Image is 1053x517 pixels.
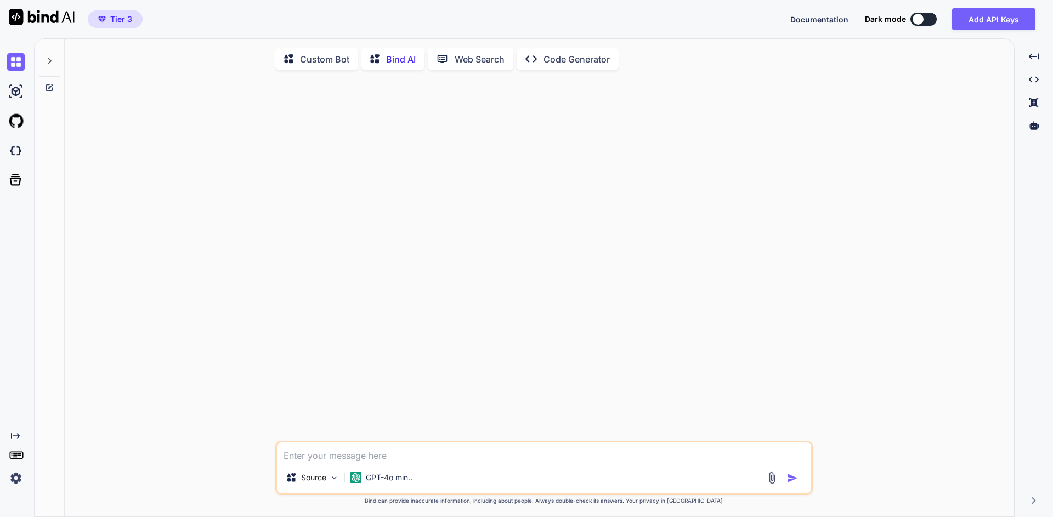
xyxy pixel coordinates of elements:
[455,53,505,66] p: Web Search
[301,472,326,483] p: Source
[98,16,106,22] img: premium
[7,82,25,101] img: ai-studio
[110,14,132,25] span: Tier 3
[7,141,25,160] img: darkCloudIdeIcon
[88,10,143,28] button: premiumTier 3
[330,473,339,482] img: Pick Models
[300,53,349,66] p: Custom Bot
[544,53,610,66] p: Code Generator
[7,53,25,71] img: chat
[7,469,25,487] img: settings
[952,8,1035,30] button: Add API Keys
[9,9,75,25] img: Bind AI
[787,473,798,484] img: icon
[790,14,848,25] button: Documentation
[865,14,906,25] span: Dark mode
[350,472,361,483] img: GPT-4o mini
[7,112,25,130] img: githubLight
[275,497,813,505] p: Bind can provide inaccurate information, including about people. Always double-check its answers....
[766,471,778,484] img: attachment
[386,53,416,66] p: Bind AI
[366,472,412,483] p: GPT-4o min..
[790,15,848,24] span: Documentation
